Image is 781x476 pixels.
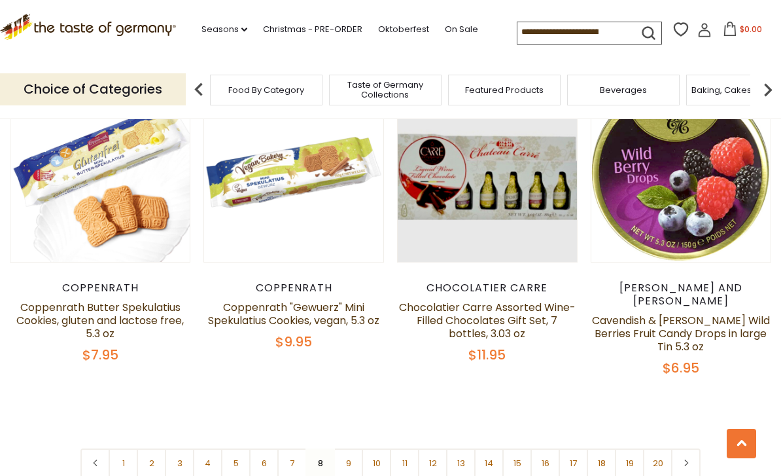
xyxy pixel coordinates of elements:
[208,300,379,328] a: Coppenrath "Gewuerz" Mini Spekulatius Cookies, vegan, 5.3 oz
[663,359,699,377] span: $6.95
[263,22,362,37] a: Christmas - PRE-ORDER
[82,346,118,364] span: $7.95
[201,22,247,37] a: Seasons
[465,85,544,95] a: Featured Products
[378,22,429,37] a: Oktoberfest
[10,282,190,295] div: Coppenrath
[204,82,383,262] img: Coppenrath "Gewuerz" Mini Spekulatius Cookies, vegan, 5.3 oz
[186,77,212,103] img: previous arrow
[16,300,184,341] a: Coppenrath Butter Spekulatius Cookies, gluten and lactose free, 5.3 oz
[591,82,771,262] img: Cavendish & Harvey Wild Berries Fruit Candy Drops in large Tin 5.3 oz
[333,80,438,100] a: Taste of Germany Collections
[591,282,771,308] div: [PERSON_NAME] and [PERSON_NAME]
[755,77,781,103] img: next arrow
[398,82,577,262] img: Chocolatier Carre Assorted Wine-Filled Chocolates Gift Set, 7 bottles, 3.03 oz
[10,82,190,262] img: Coppenrath Butter Spekulatius Cookies, gluten and lactose free, 5.3 oz
[740,24,762,35] span: $0.00
[600,85,647,95] a: Beverages
[445,22,478,37] a: On Sale
[275,333,312,351] span: $9.95
[592,313,770,354] a: Cavendish & [PERSON_NAME] Wild Berries Fruit Candy Drops in large Tin 5.3 oz
[399,300,576,341] a: Chocolatier Carre Assorted Wine-Filled Chocolates Gift Set, 7 bottles, 3.03 oz
[228,85,304,95] a: Food By Category
[714,22,770,41] button: $0.00
[468,346,506,364] span: $11.95
[203,282,384,295] div: Coppenrath
[397,282,578,295] div: Chocolatier Carre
